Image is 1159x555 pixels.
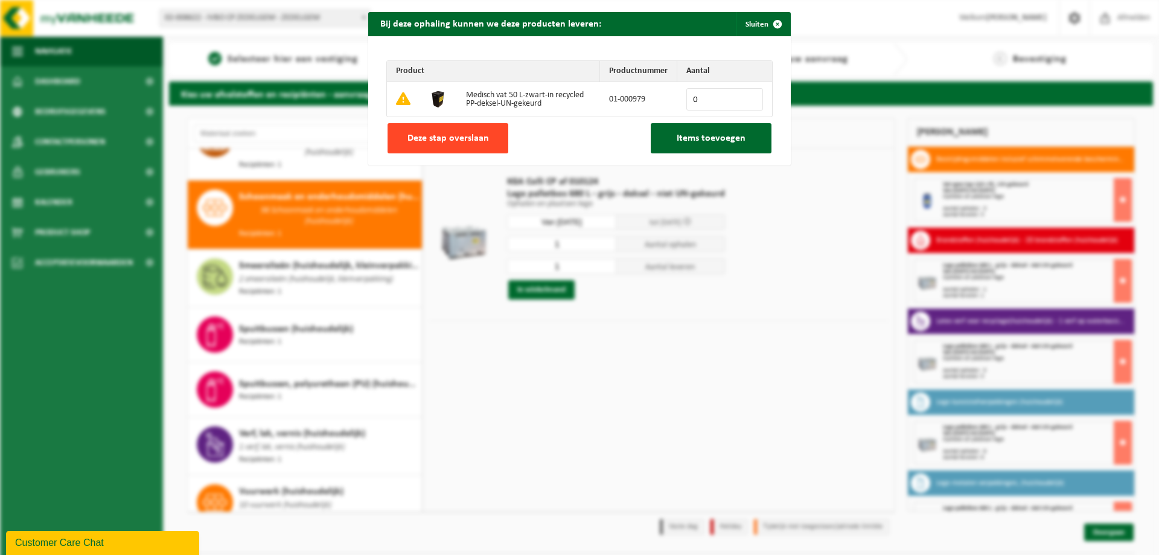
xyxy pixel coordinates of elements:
img: 01-000979 [429,89,448,108]
th: Aantal [677,61,772,82]
th: Productnummer [600,61,677,82]
span: Deze stap overslaan [407,133,489,143]
td: 01-000979 [600,82,677,117]
span: Items toevoegen [677,133,746,143]
h2: Bij deze ophaling kunnen we deze producten leveren: [368,12,613,35]
button: Sluiten [736,12,790,36]
button: Items toevoegen [651,123,771,153]
th: Product [387,61,600,82]
button: Deze stap overslaan [388,123,508,153]
td: Medisch vat 50 L-zwart-in recycled PP-deksel-UN-gekeurd [457,82,600,117]
iframe: chat widget [6,528,202,555]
